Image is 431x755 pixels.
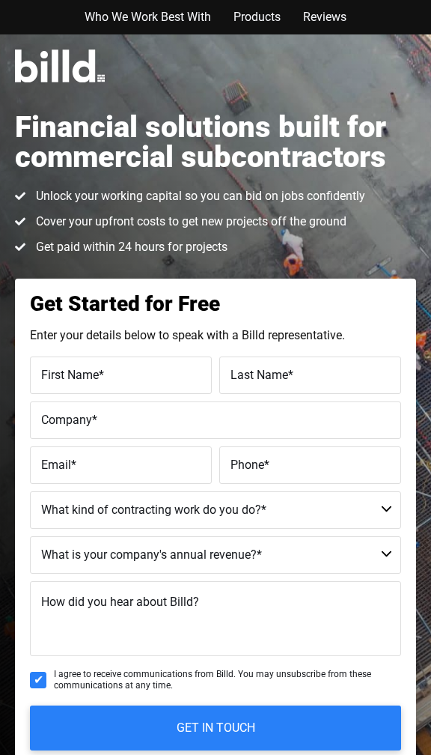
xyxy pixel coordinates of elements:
span: Unlock your working capital so you can bid on jobs confidently [32,187,365,205]
a: Products [233,7,281,27]
input: I agree to receive communications from Billd. You may unsubscribe from these communications at an... [30,672,46,688]
span: How did you hear about Billd? [41,595,199,609]
span: Get paid within 24 hours for projects [32,238,227,256]
span: Company [41,413,92,427]
span: Last Name [230,368,288,382]
h3: Get Started for Free [30,294,401,315]
span: First Name [41,368,99,382]
span: I agree to receive communications from Billd. You may unsubscribe from these communications at an... [54,669,401,691]
span: Phone [230,458,264,472]
h1: Financial solutions built for commercial subcontractors [15,112,416,172]
p: Enter your details below to speak with a Billd representative. [30,330,401,342]
input: GET IN TOUCH [30,706,401,751]
span: Cover your upfront costs to get new projects off the ground [32,213,346,231]
a: Who We Work Best With [85,7,211,27]
a: Reviews [303,7,346,27]
span: Email [41,458,71,472]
